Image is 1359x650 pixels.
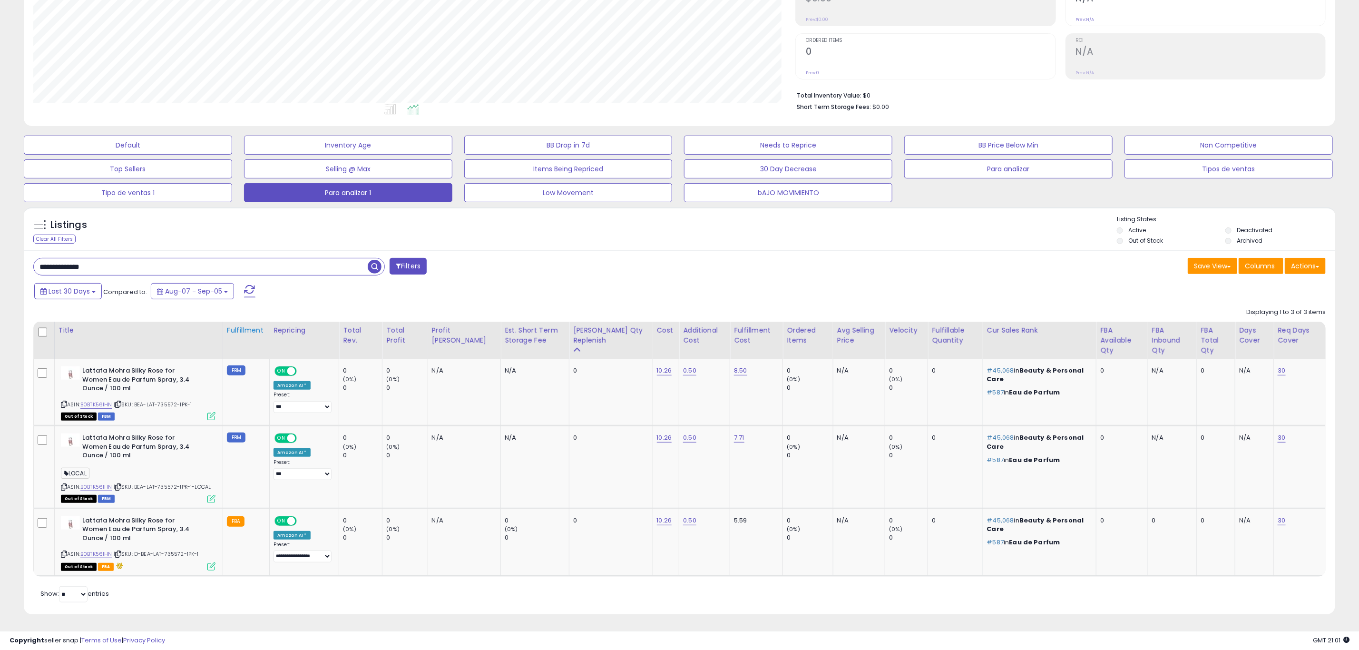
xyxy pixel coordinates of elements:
button: Selling @ Max [244,159,452,178]
small: (0%) [889,375,902,383]
span: Ordered Items [806,38,1055,43]
a: 0.50 [683,366,696,375]
div: N/A [432,433,493,442]
span: | SKU: D-BEA-LAT-735572-1PK-1 [114,550,199,558]
span: #587 [987,388,1004,397]
div: N/A [837,516,878,525]
a: Privacy Policy [123,636,165,645]
div: 0 [505,533,569,542]
p: in [987,433,1089,451]
p: in [987,516,1089,533]
div: 0 [573,433,645,442]
div: N/A [505,366,562,375]
small: (0%) [343,443,356,451]
div: Amazon AI * [274,531,311,540]
div: Days Cover [1239,325,1270,345]
div: N/A [505,433,562,442]
div: 0 [932,516,975,525]
h2: 0 [806,46,1055,59]
a: 30 [1278,433,1285,443]
p: Listing States: [1117,215,1335,224]
button: Aug-07 - Sep-05 [151,283,234,299]
div: Fulfillable Quantity [932,325,978,345]
label: Deactivated [1237,226,1272,234]
button: Last 30 Days [34,283,102,299]
b: Lattafa Mohra Silky Rose for Women Eau de Parfum Spray, 3.4 Ounce / 100 ml [82,433,198,463]
div: 0 [1100,433,1140,442]
div: Fulfillment [227,325,265,335]
button: Non Competitive [1124,136,1333,155]
p: in [987,366,1089,384]
a: 7.71 [734,433,744,443]
div: Total Rev. [343,325,378,345]
span: Last 30 Days [49,286,90,296]
div: 0 [343,384,382,392]
div: 0 [386,516,427,525]
label: Archived [1237,236,1262,245]
small: (0%) [787,443,800,451]
div: 0 [889,533,928,542]
small: FBA [227,516,244,527]
span: #45,068 [987,516,1014,525]
button: Columns [1239,258,1283,274]
div: 0 [1201,516,1228,525]
b: Total Inventory Value: [797,91,861,99]
a: 10.26 [657,366,672,375]
div: 0 [787,433,832,442]
small: (0%) [343,525,356,533]
span: Show: entries [40,589,109,598]
span: ROI [1076,38,1325,43]
div: 0 [573,516,645,525]
h5: Listings [50,218,87,232]
div: [PERSON_NAME] Qty Replenish [573,325,648,345]
div: Preset: [274,392,332,413]
div: seller snap | | [10,636,165,645]
div: Profit [PERSON_NAME] [432,325,497,345]
a: B0BTK561HN [80,401,112,409]
div: 0 [787,451,832,460]
span: ON [275,367,287,375]
button: Para analizar 1 [244,183,452,202]
div: N/A [432,366,493,375]
button: Save View [1188,258,1237,274]
div: 0 [386,384,427,392]
span: Eau de Parfum [1009,388,1060,397]
small: (0%) [386,375,400,383]
a: 10.26 [657,516,672,525]
span: FBM [98,495,115,503]
div: 0 [1152,516,1190,525]
small: (0%) [787,375,800,383]
small: (0%) [505,525,518,533]
span: ON [275,434,287,443]
div: N/A [1152,433,1190,442]
span: #587 [987,538,1004,547]
div: ASIN: [61,366,215,419]
span: $0.00 [872,102,889,111]
div: Repricing [274,325,335,335]
small: Prev: $0.00 [806,17,828,22]
div: Avg Selling Price [837,325,881,345]
small: (0%) [787,525,800,533]
div: N/A [432,516,493,525]
small: (0%) [386,443,400,451]
span: Eau de Parfum [1009,455,1060,464]
span: All listings that are currently out of stock and unavailable for purchase on Amazon [61,495,97,503]
div: 0 [1100,516,1140,525]
div: 0 [386,433,427,442]
div: Req Days Cover [1278,325,1321,345]
div: Additional Cost [683,325,726,345]
div: Preset: [274,459,332,480]
a: B0BTK561HN [80,483,112,491]
button: Top Sellers [24,159,232,178]
div: Displaying 1 to 3 of 3 items [1246,308,1326,317]
div: N/A [1152,366,1190,375]
span: ON [275,517,287,525]
span: Beauty & Personal Care [987,433,1084,451]
div: Cur Sales Rank [987,325,1093,335]
small: (0%) [889,443,902,451]
img: 21DwHzOlmeL._SL40_.jpg [61,433,80,447]
span: Eau de Parfum [1009,538,1060,547]
button: Inventory Age [244,136,452,155]
div: Amazon AI * [274,381,311,390]
button: Needs to Reprice [684,136,892,155]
